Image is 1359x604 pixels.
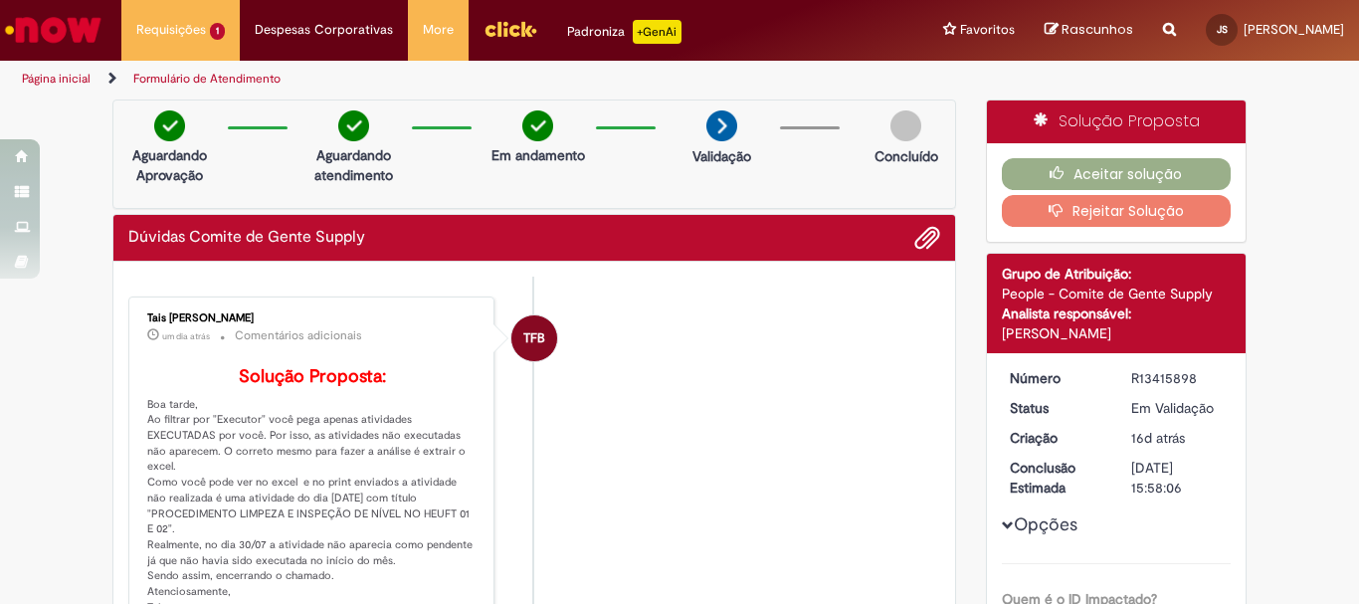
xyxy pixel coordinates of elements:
div: Grupo de Atribuição: [1002,264,1232,284]
img: arrow-next.png [706,110,737,141]
div: Solução Proposta [987,101,1247,143]
span: um dia atrás [162,330,210,342]
ul: Trilhas de página [15,61,891,98]
span: Despesas Corporativas [255,20,393,40]
span: More [423,20,454,40]
div: Tais [PERSON_NAME] [147,312,479,324]
button: Rejeitar Solução [1002,195,1232,227]
div: Padroniza [567,20,681,44]
p: Aguardando atendimento [305,145,402,185]
span: 1 [210,23,225,40]
span: Favoritos [960,20,1015,40]
h2: Dúvidas Comite de Gente Supply Histórico de tíquete [128,229,365,247]
span: Rascunhos [1062,20,1133,39]
div: [PERSON_NAME] [1002,323,1232,343]
p: Aguardando Aprovação [121,145,218,185]
a: Rascunhos [1045,21,1133,40]
time: 14/08/2025 00:50:39 [1131,429,1185,447]
img: check-circle-green.png [522,110,553,141]
div: Em Validação [1131,398,1224,418]
span: JS [1217,23,1228,36]
span: Requisições [136,20,206,40]
small: Comentários adicionais [235,327,362,344]
p: Concluído [874,146,938,166]
p: +GenAi [633,20,681,44]
button: Aceitar solução [1002,158,1232,190]
a: Página inicial [22,71,91,87]
dt: Conclusão Estimada [995,458,1117,498]
button: Adicionar anexos [914,225,940,251]
dt: Número [995,368,1117,388]
img: click_logo_yellow_360x200.png [484,14,537,44]
div: People - Comite de Gente Supply [1002,284,1232,303]
div: Analista responsável: [1002,303,1232,323]
p: Em andamento [491,145,585,165]
dt: Status [995,398,1117,418]
img: check-circle-green.png [338,110,369,141]
b: Solução Proposta: [239,365,386,388]
span: 16d atrás [1131,429,1185,447]
span: TFB [523,314,545,362]
div: 14/08/2025 00:50:39 [1131,428,1224,448]
div: [DATE] 15:58:06 [1131,458,1224,498]
dt: Criação [995,428,1117,448]
span: [PERSON_NAME] [1244,21,1344,38]
a: Formulário de Atendimento [133,71,281,87]
time: 28/08/2025 18:00:11 [162,330,210,342]
img: check-circle-green.png [154,110,185,141]
div: R13415898 [1131,368,1224,388]
img: ServiceNow [2,10,104,50]
img: img-circle-grey.png [890,110,921,141]
p: Validação [692,146,751,166]
div: Tais Folhadella Barbosa Bellagamba [511,315,557,361]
